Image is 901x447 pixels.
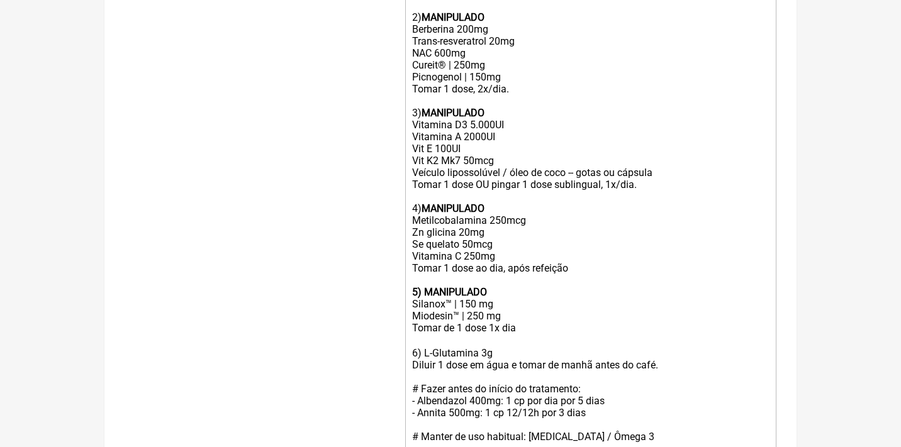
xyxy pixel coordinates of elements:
[422,107,484,119] strong: MANIPULADO
[422,11,484,23] strong: MANIPULADO
[412,298,769,310] div: Silanox™ | 150 mg
[422,202,484,214] strong: MANIPULADO
[412,286,487,298] strong: 5) MANIPULADO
